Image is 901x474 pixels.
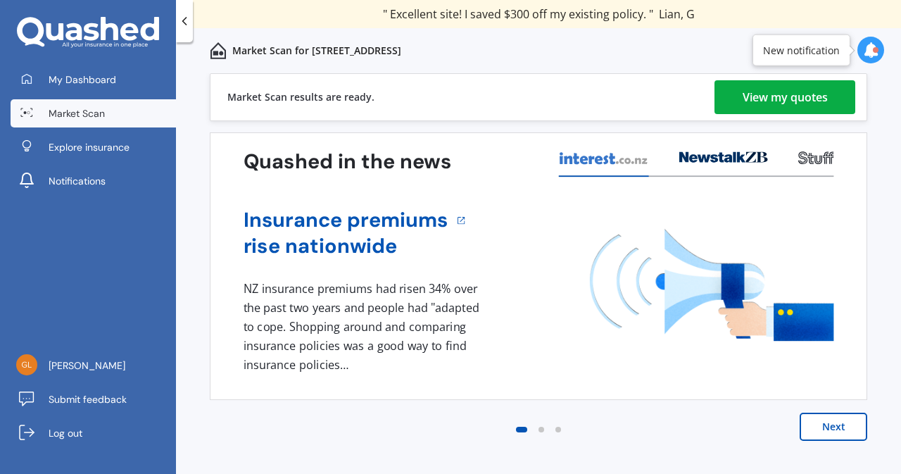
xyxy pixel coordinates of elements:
a: Log out [11,419,176,447]
a: Explore insurance [11,133,176,161]
a: rise nationwide [244,233,448,259]
span: Log out [49,426,82,440]
a: Notifications [11,167,176,195]
a: Market Scan [11,99,176,127]
span: [PERSON_NAME] [49,358,125,373]
a: View my quotes [714,80,855,114]
p: Market Scan for [STREET_ADDRESS] [232,44,401,58]
a: [PERSON_NAME] [11,351,176,380]
span: Market Scan [49,106,105,120]
div: New notification [763,43,840,57]
span: Notifications [49,174,106,188]
h3: Quashed in the news [244,149,451,175]
img: home-and-contents.b802091223b8502ef2dd.svg [210,42,227,59]
a: My Dashboard [11,66,176,94]
div: NZ insurance premiums had risen 34% over the past two years and people had "adapted to cope. Shop... [244,280,484,374]
span: My Dashboard [49,73,116,87]
a: Insurance premiums [244,207,448,233]
div: Market Scan results are ready. [227,74,374,120]
span: Explore insurance [49,140,130,154]
button: Next [800,413,867,441]
img: 25cd941e63421431d0a722452da9e5bd [16,354,37,375]
a: Submit feedback [11,385,176,413]
div: View my quotes [743,80,828,114]
img: media image [590,229,834,341]
span: Submit feedback [49,392,127,406]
